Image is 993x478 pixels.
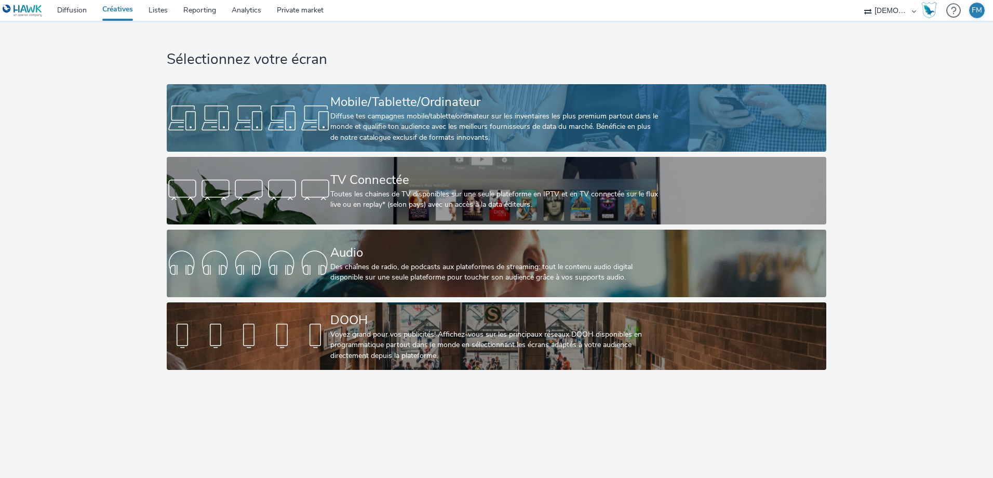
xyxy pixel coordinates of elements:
div: FM [972,3,982,18]
img: undefined Logo [3,4,43,17]
div: DOOH [330,311,658,329]
img: Hawk Academy [921,2,937,19]
div: Mobile/Tablette/Ordinateur [330,93,658,111]
div: Audio [330,244,658,262]
div: Toutes les chaines de TV disponibles sur une seule plateforme en IPTV et en TV connectée sur le f... [330,189,658,210]
a: Mobile/Tablette/OrdinateurDiffuse tes campagnes mobile/tablette/ordinateur sur les inventaires le... [167,84,826,152]
a: TV ConnectéeToutes les chaines de TV disponibles sur une seule plateforme en IPTV et en TV connec... [167,157,826,224]
div: Des chaînes de radio, de podcasts aux plateformes de streaming: tout le contenu audio digital dis... [330,262,658,283]
div: TV Connectée [330,171,658,189]
a: AudioDes chaînes de radio, de podcasts aux plateformes de streaming: tout le contenu audio digita... [167,230,826,297]
div: Diffuse tes campagnes mobile/tablette/ordinateur sur les inventaires les plus premium partout dan... [330,111,658,143]
h1: Sélectionnez votre écran [167,50,826,70]
a: DOOHVoyez grand pour vos publicités! Affichez-vous sur les principaux réseaux DOOH disponibles en... [167,302,826,370]
div: Voyez grand pour vos publicités! Affichez-vous sur les principaux réseaux DOOH disponibles en pro... [330,329,658,361]
a: Hawk Academy [921,2,941,19]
